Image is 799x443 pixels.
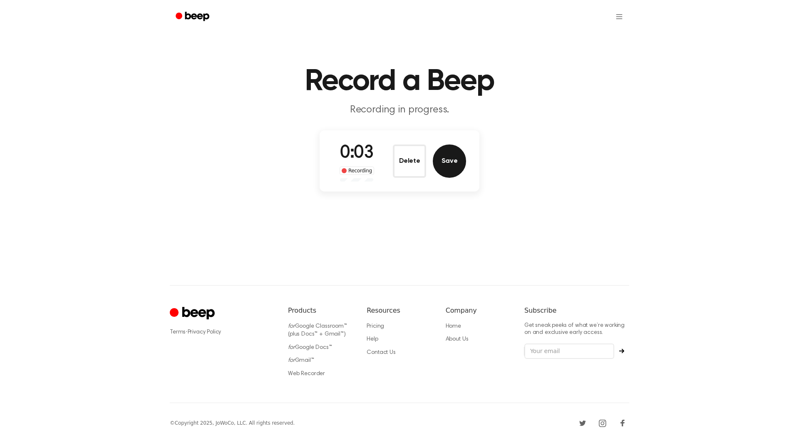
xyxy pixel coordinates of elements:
[288,345,332,351] a: forGoogle Docs™
[367,306,432,316] h6: Resources
[576,416,589,430] a: Twitter
[170,328,275,336] div: ·
[446,336,469,342] a: About Us
[288,306,353,316] h6: Products
[596,416,609,430] a: Instagram
[524,306,629,316] h6: Subscribe
[524,322,629,337] p: Get sneak peeks of what we’re working on and exclusive early access.
[186,67,613,97] h1: Record a Beep
[288,345,295,351] i: for
[367,350,395,356] a: Contact Us
[170,419,295,427] div: © Copyright 2025, JoWoCo, LLC. All rights reserved.
[446,306,511,316] h6: Company
[288,358,295,363] i: for
[393,144,426,178] button: Delete Audio Record
[240,103,559,117] p: Recording in progress.
[288,358,314,363] a: forGmail™
[614,348,629,353] button: Subscribe
[170,9,217,25] a: Beep
[170,306,217,322] a: Cruip
[340,144,373,162] span: 0:03
[288,324,295,329] i: for
[609,7,629,27] button: Open menu
[288,371,325,377] a: Web Recorder
[367,336,378,342] a: Help
[524,343,614,359] input: Your email
[433,144,466,178] button: Save Audio Record
[446,324,461,329] a: Home
[367,324,384,329] a: Pricing
[170,329,186,335] a: Terms
[288,324,347,338] a: forGoogle Classroom™ (plus Docs™ + Gmail™)
[616,416,629,430] a: Facebook
[188,329,221,335] a: Privacy Policy
[340,167,374,175] div: Recording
